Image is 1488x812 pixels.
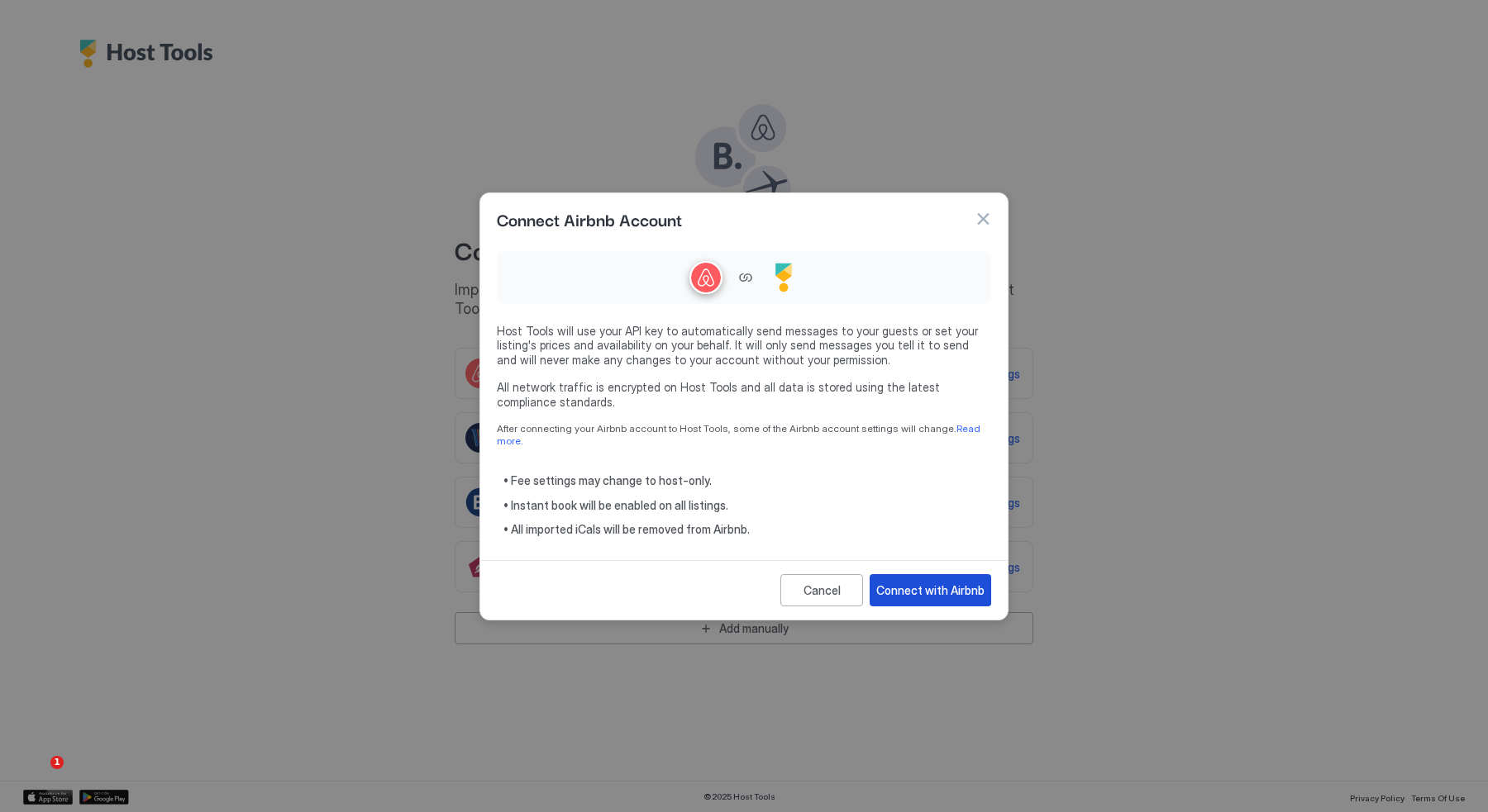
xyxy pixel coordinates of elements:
iframe: Intercom live chat [17,756,56,795]
div: Cancel [804,582,841,599]
button: Cancel [780,574,863,606]
span: • Instant book will be enabled on all listings. [503,498,991,513]
a: Read more. [497,422,983,447]
span: All network traffic is encrypted on Host Tools and all data is stored using the latest compliance... [497,380,991,409]
div: Connect with Airbnb [876,582,985,599]
span: Host Tools will use your API key to automatically send messages to your guests or set your listin... [497,324,991,368]
button: Connect with Airbnb [870,574,991,606]
span: 1 [50,756,64,769]
span: After connecting your Airbnb account to Host Tools, some of the Airbnb account settings will change. [497,422,991,447]
span: • Fee settings may change to host-only. [503,473,991,488]
span: Connect Airbnb Account [497,207,682,231]
span: • All imported iCals will be removed from Airbnb. [503,522,991,537]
